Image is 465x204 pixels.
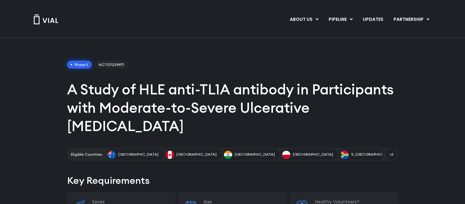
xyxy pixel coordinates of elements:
[386,149,397,160] span: +2
[235,152,275,157] span: [GEOGRAPHIC_DATA]
[340,151,349,159] img: S. Africa
[118,152,158,157] span: [GEOGRAPHIC_DATA]
[71,152,102,157] h2: Eligible Countries
[388,14,435,25] a: PARTNERSHIPMenu Toggle
[351,152,396,157] span: S. [GEOGRAPHIC_DATA]
[67,174,398,187] h2: Key Requirements
[324,14,357,25] a: PIPELINEMenu Toggle
[108,151,116,159] img: Australia
[95,61,128,69] span: NCT07029971
[177,152,217,157] span: [GEOGRAPHIC_DATA]
[67,80,398,135] h1: A Study of HLE anti-TL1A antibody in Participants with Moderate-to-Severe Ulcerative [MEDICAL_DATA]
[282,151,290,159] img: Poland
[33,15,59,24] img: Vial Logo
[358,14,388,25] a: UPDATES
[166,151,174,159] img: Canada
[293,152,333,157] span: [GEOGRAPHIC_DATA]
[285,14,323,25] a: ABOUT USMenu Toggle
[224,151,232,159] img: India
[67,61,92,69] span: Phase II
